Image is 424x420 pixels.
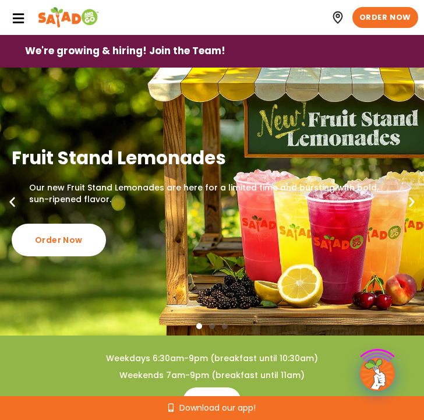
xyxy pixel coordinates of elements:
[23,370,401,382] h4: Weekends 7am-9pm (breakfast until 11am)
[222,323,228,329] span: Go to slide 3
[179,404,256,412] span: Download our app!
[405,195,418,208] div: Next slide
[6,195,19,208] div: Previous slide
[359,12,411,23] span: ORDER NOW
[196,323,202,329] span: Go to slide 1
[12,182,412,205] p: Our new Fruit Stand Lemonades are here for a limited time and bursting with bold, sun-ripened fla...
[352,7,418,28] a: ORDER NOW
[23,353,401,365] h4: Weekdays 6:30am-9pm (breakfast until 10:30am)
[38,6,99,29] img: Header logo
[25,44,225,58] span: We're growing & hiring! Join the Team!
[12,224,106,257] div: Order Now
[209,323,215,329] span: Go to slide 2
[197,394,227,408] span: Menu
[12,146,412,170] h2: Fruit Stand Lemonades
[168,404,256,412] a: Download our app!
[183,387,241,415] a: Menu
[25,36,225,67] a: We're growing & hiring! Join the Team!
